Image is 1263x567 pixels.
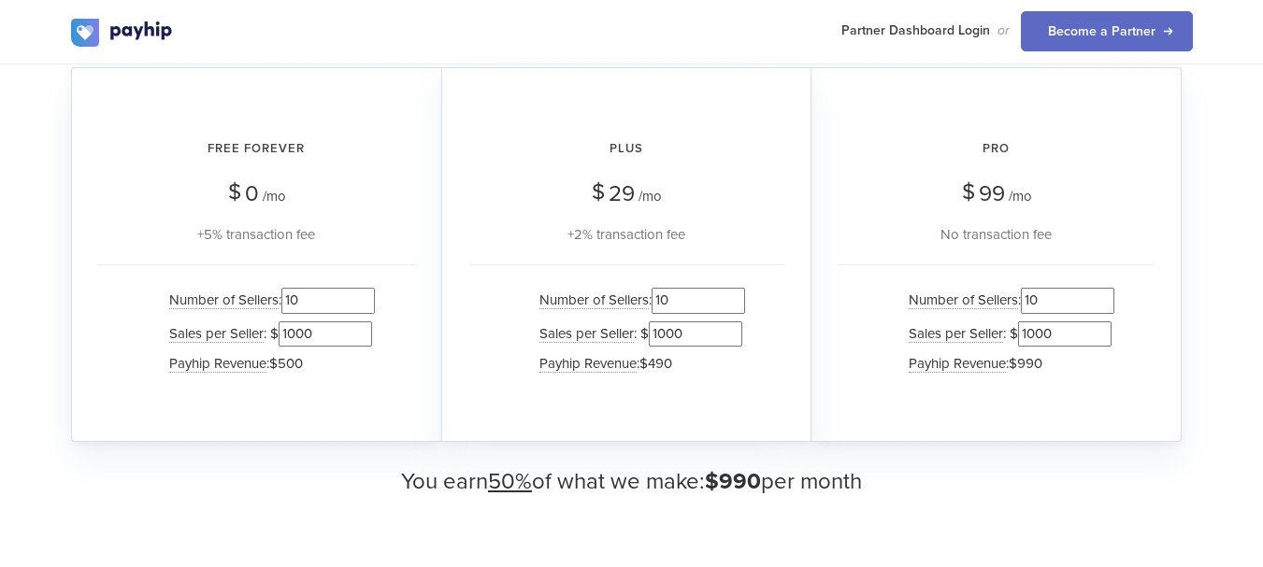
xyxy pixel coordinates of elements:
li: : [899,350,1114,377]
li: : [530,350,745,377]
li: : [530,284,745,317]
span: Number of Sellers [539,291,649,309]
span: $ [962,172,975,212]
li: : $ [530,318,745,350]
span: $ [592,172,605,212]
li: : [899,284,1114,317]
span: 29 [609,180,635,207]
img: logo.svg [71,19,174,47]
span: $990 [1009,355,1042,372]
span: Sales per Seller [169,325,264,343]
span: $490 [639,355,672,372]
div: +5% transaction fee [98,223,415,246]
span: Number of Sellers [909,291,1018,309]
u: 50% [488,468,532,495]
span: 0 [245,180,259,207]
span: 99 [979,180,1005,207]
li: : $ [160,318,375,350]
span: $ [228,172,241,212]
span: Payhip Revenue [909,355,1006,373]
li: : $ [899,318,1114,350]
span: $990 [705,468,761,495]
span: Payhip Revenue [169,355,266,373]
h2: Free Forever [98,124,415,174]
li: : [160,284,375,317]
span: /mo [263,188,286,205]
h2: Plus [468,124,784,174]
span: /mo [639,188,662,205]
h2: Pro [838,124,1155,174]
li: : [160,350,375,377]
span: Sales per Seller [909,325,1003,343]
div: +2% transaction fee [468,223,784,246]
h3: You earn of what we make: per month [71,470,1193,494]
span: $500 [269,355,303,372]
div: No transaction fee [838,223,1155,246]
span: Sales per Seller [539,325,634,343]
span: Payhip Revenue [539,355,637,373]
span: /mo [1009,188,1032,205]
span: Number of Sellers [169,291,279,309]
a: Become a Partner [1021,11,1193,51]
